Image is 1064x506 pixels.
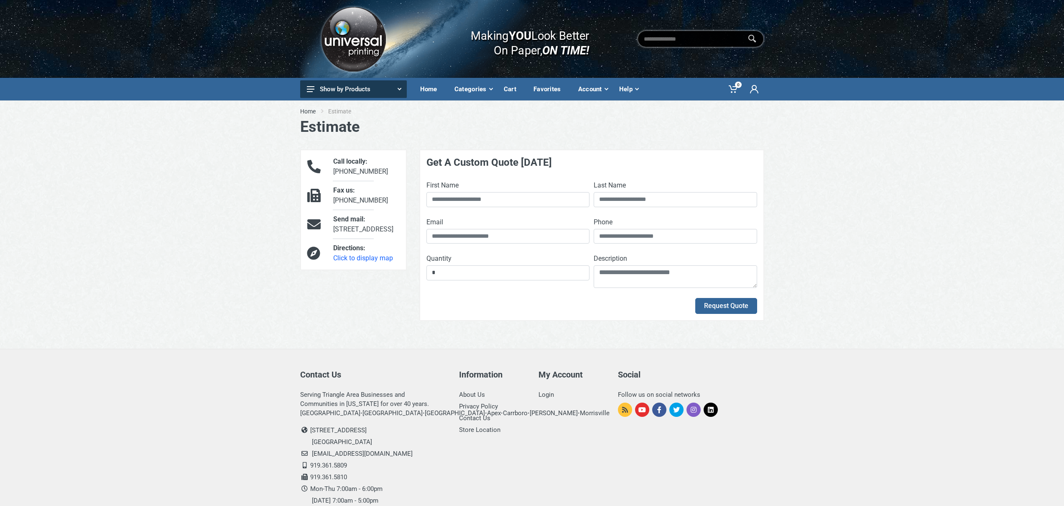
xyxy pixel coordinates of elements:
li: [GEOGRAPHIC_DATA] [312,436,447,448]
i: ON TIME! [542,43,589,57]
label: Last Name [594,180,626,190]
strong: · [360,409,362,417]
li: Estimate [328,107,364,116]
label: Quantity [426,254,452,264]
div: Categories [449,80,498,98]
a: Cart [498,78,528,100]
a: About Us [459,391,485,398]
a: Click to display map [333,254,393,262]
div: Help [613,80,644,98]
a: Store Location [459,426,500,434]
b: YOU [509,28,531,43]
a: 0 [723,78,744,100]
span: Fax us: [333,186,355,194]
div: Cart [498,80,528,98]
a: Login [538,391,554,398]
label: Phone [594,217,612,227]
a: Contact Us [459,414,490,422]
li: 919.361.5810 [300,471,447,483]
a: [EMAIL_ADDRESS][DOMAIN_NAME] [312,450,413,457]
h5: Social [618,370,764,380]
a: Home [414,78,449,100]
div: [PHONE_NUMBER] [327,157,406,177]
h1: Estimate [300,118,764,136]
div: Home [414,80,449,98]
a: Privacy Policy [459,403,498,410]
img: Logo.png [318,4,388,74]
span: Call locally: [333,157,367,165]
h5: My Account [538,370,605,380]
div: Favorites [528,80,572,98]
div: Making Look Better On Paper, [454,20,589,58]
div: [STREET_ADDRESS] [327,214,406,234]
span: 0 [735,82,742,88]
nav: breadcrumb [300,107,764,116]
button: Request Quote [695,298,757,314]
span: Directions: [333,244,365,252]
a: Home [300,107,316,116]
div: Serving Triangle Area Businesses and Communities in [US_STATE] for over 40 years. [GEOGRAPHIC_DAT... [300,390,447,418]
label: First Name [426,180,459,190]
h4: Get A Custom Quote [DATE] [426,157,757,169]
button: Show by Products [300,80,407,98]
li: 919.361.5809 [300,460,447,471]
span: Send mail: [333,215,365,223]
li: [STREET_ADDRESS] [300,424,447,436]
strong: · [423,409,425,417]
div: [PHONE_NUMBER] [327,185,406,205]
a: Favorites [528,78,572,100]
div: Account [572,80,613,98]
label: Description [594,254,627,264]
div: Follow us on social networks [618,390,764,399]
label: Email [426,217,443,227]
h5: Information [459,370,526,380]
h5: Contact Us [300,370,447,380]
li: Mon-Thu 7:00am - 6:00pm [300,483,447,495]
